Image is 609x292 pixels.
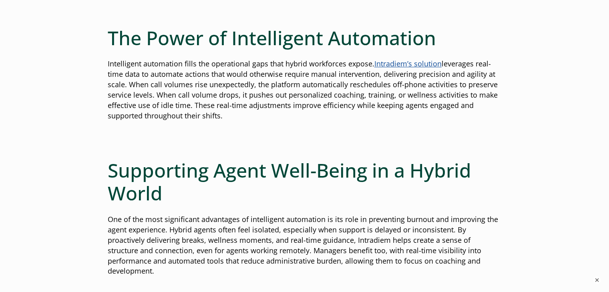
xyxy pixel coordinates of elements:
[108,214,502,276] p: One of the most significant advantages of intelligent automation is its role in preventing burnou...
[108,159,502,205] h2: Supporting Agent Well-Being in a Hybrid World
[108,59,502,121] p: Intelligent automation fills the operational gaps that hybrid workforces expose. leverages real-t...
[593,276,601,284] button: ×
[374,59,442,68] a: Intradiem’s solution
[108,26,502,50] h2: The Power of Intelligent Automation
